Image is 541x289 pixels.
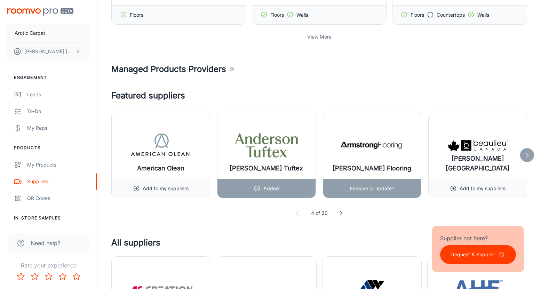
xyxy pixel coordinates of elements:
[437,11,465,19] p: Countertops
[446,131,509,159] img: Beaulieu Canada
[31,239,60,247] span: Need help?
[42,270,56,283] button: Rate 3 star
[6,261,92,270] p: Rate your experience
[460,185,506,192] p: Add to my suppliers
[24,48,73,55] p: [PERSON_NAME] [PERSON_NAME]
[235,131,298,159] img: Anderson Tuftex
[350,185,394,192] p: Remove or update?
[56,270,70,283] button: Rate 4 star
[7,8,73,16] img: Roomvo PRO Beta
[111,63,527,75] h4: Managed Products Providers
[341,131,403,159] img: Armstrong Flooring
[111,236,491,256] h4: All suppliers
[451,251,495,258] p: Request A Supplier
[14,270,28,283] button: Rate 1 star
[137,163,184,173] h6: American Olean
[411,11,424,19] p: Floors
[307,33,332,41] p: View More
[7,42,90,61] button: [PERSON_NAME] [PERSON_NAME]
[229,63,234,75] div: Agencies and suppliers who work with us to automatically identify the specific products you carry
[311,209,328,217] p: 4 of 20
[129,131,192,159] img: American Olean
[27,107,90,115] div: To-do
[27,194,90,202] div: QR Codes
[28,270,42,283] button: Rate 2 star
[27,178,90,185] div: Suppliers
[440,245,516,264] button: Request A Supplier
[333,163,411,173] h6: [PERSON_NAME] Flooring
[296,11,308,19] p: Walls
[15,29,45,37] p: Arctic Carpet
[7,24,90,42] button: Arctic Carpet
[111,89,527,102] h4: Featured suppliers
[27,124,90,132] div: My Reps
[263,185,279,192] p: Added
[143,185,189,192] p: Add to my suppliers
[477,11,489,19] p: Walls
[440,234,516,242] p: Supplier not here?
[230,163,303,173] h6: [PERSON_NAME] Tuftex
[130,11,143,19] p: Floors
[270,11,284,19] p: Floors
[70,270,83,283] button: Rate 5 star
[27,161,90,169] div: My Products
[27,91,90,98] div: Leads
[434,154,521,173] h6: [PERSON_NAME] [GEOGRAPHIC_DATA]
